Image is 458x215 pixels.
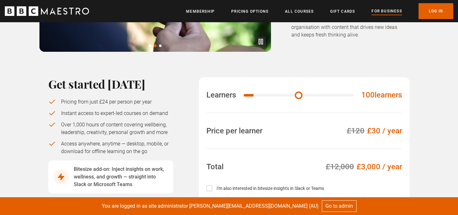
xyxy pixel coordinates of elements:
span: £3,000 [357,162,380,171]
svg: BBC Maestro [5,6,89,16]
p: [PERSON_NAME] a growth mindset across your organisation with content that drives new ideas and ke... [291,16,398,39]
a: Gift Cards [330,8,355,15]
p: Pricing from just £24 per person per year [61,98,173,106]
a: All Courses [285,8,314,15]
p: learners [361,90,402,100]
p: Over 1,000 hours of content covering wellbeing, leadership, creativity, personal growth and more [61,121,173,136]
a: For business [371,8,402,15]
span: 100 [361,91,375,99]
nav: Primary [186,3,453,19]
span: / year [382,162,402,171]
p: Instant access to expert-led courses on demand [61,110,173,117]
span: £30 [367,126,380,135]
h2: Get started [DATE] [48,77,173,91]
a: Pricing Options [231,8,268,15]
p: Price per learner [206,126,262,136]
label: I'm also interested in bitesize insights in Slack or Teams [214,185,324,192]
p: Access anywhere, anytime — desktop, mobile, or download for offline learning on the go [61,140,173,155]
p: Total [206,162,224,172]
a: Go to admin [322,200,357,212]
a: Membership [186,8,215,15]
p: Bitesize add-on: Inject insights on work, wellness, and growth — straight into Slack or Microsoft... [74,165,168,188]
span: / year [382,126,402,135]
p: £120 [347,126,364,136]
span: £12,000 [326,162,354,171]
a: Log In [419,3,453,19]
label: Learners [206,90,236,100]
